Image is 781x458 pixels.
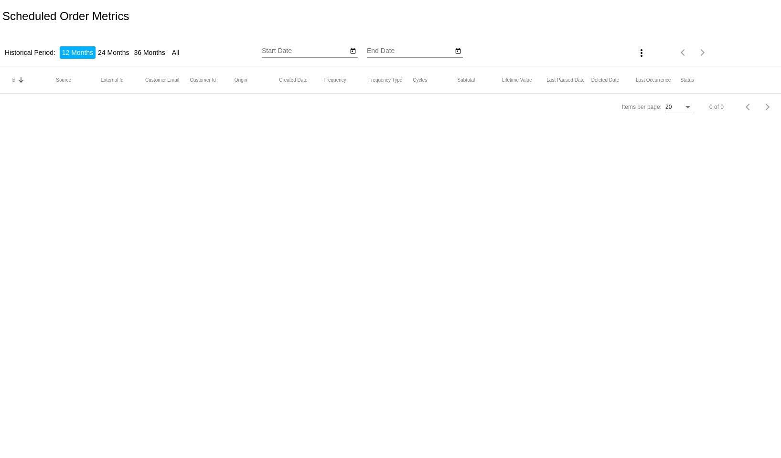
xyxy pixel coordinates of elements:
mat-header-cell: Customer Id [190,77,234,83]
div: 0 of 0 [709,104,724,110]
mat-header-cell: Deleted Date [591,77,636,83]
mat-icon: more_vert [636,47,647,59]
button: Change sorting for Id [11,77,15,83]
mat-header-cell: Last Paused Date [546,77,591,83]
div: Items per page: [622,104,662,110]
button: Change sorting for LastOccurrenceUtc [636,77,671,83]
button: Change sorting for OriginalExternalId [101,77,124,83]
button: Change sorting for CreatedUtc [279,77,307,83]
mat-select: Items per page: [665,104,692,111]
button: Previous page [674,43,693,62]
button: Open calendar [453,45,463,55]
button: Previous page [739,97,758,117]
input: End Date [367,47,453,55]
button: Change sorting for LifetimeValue [502,77,532,83]
input: Start Date [262,47,348,55]
mat-header-cell: Source [56,77,100,83]
h2: Scheduled Order Metrics [2,10,129,23]
span: 20 [665,104,672,110]
li: 12 Months [60,46,96,59]
button: Change sorting for Cycles [413,77,427,83]
button: Open calendar [348,45,358,55]
mat-header-cell: Customer Email [145,77,190,83]
button: Change sorting for FrequencyType [368,77,403,83]
li: 24 Months [96,46,131,59]
li: 36 Months [131,46,167,59]
button: Change sorting for Subtotal [458,77,475,83]
button: Change sorting for Status [680,77,694,83]
button: Next page [758,97,777,117]
li: All [170,46,182,59]
button: Next page [693,43,712,62]
li: Historical Period: [2,46,58,59]
mat-header-cell: Origin [235,77,279,83]
button: Change sorting for Frequency [324,77,346,83]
